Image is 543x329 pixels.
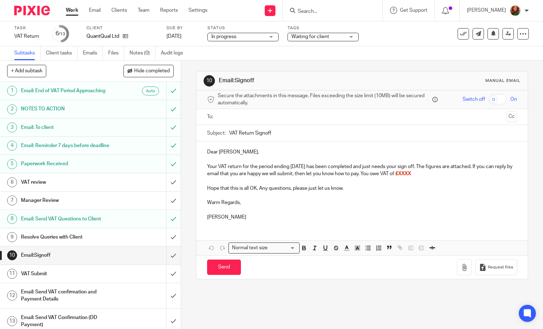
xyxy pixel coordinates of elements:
[291,34,329,39] span: Waiting for client
[86,33,119,40] p: QuantQual Ltd
[21,287,113,305] h1: Email: Send VAT confirmation and Payment Details
[21,250,113,261] h1: Email:Signoff
[270,244,295,252] input: Search for option
[218,92,431,107] span: Secure the attachments in this message. Files exceeding the size limit (10MB) will be secured aut...
[7,214,17,224] div: 8
[7,250,17,260] div: 10
[207,25,279,31] label: Status
[21,85,113,96] h1: Email: End of VAT Period Approaching
[160,7,178,14] a: Reports
[207,185,517,192] p: Hope that this is all OK. Any questions, please just let us know.
[21,104,113,114] h1: NOTES TO ACTION
[207,199,517,206] p: Warm Regards,
[207,113,215,120] label: To:
[7,291,17,301] div: 12
[59,32,65,36] small: /13
[7,122,17,132] div: 3
[161,46,188,60] a: Audit logs
[211,34,236,39] span: In progress
[138,7,149,14] a: Team
[167,25,199,31] label: Due by
[14,46,41,60] a: Subtasks
[230,244,269,252] span: Normal text size
[21,268,113,279] h1: VAT Submit
[83,46,103,60] a: Emails
[14,33,43,40] div: VAT Return
[21,122,113,133] h1: Email: To client
[21,158,113,169] h1: Paperwork Received
[86,25,158,31] label: Client
[467,7,506,14] p: [PERSON_NAME]
[7,177,17,187] div: 6
[395,171,411,176] span: £XXXX
[21,214,113,224] h1: Email: Send VAT Questions to Client
[475,259,517,275] button: Request files
[297,9,361,15] input: Search
[400,8,427,13] span: Get Support
[111,7,127,14] a: Clients
[21,140,113,151] h1: Email: Reminder 7 days before deadline
[56,30,65,38] div: 6
[66,7,78,14] a: Work
[207,163,517,178] p: Your VAT return for the period ending [DATE] has been completed and just needs your sign off. The...
[207,130,226,137] label: Subject:
[46,46,78,60] a: Client tasks
[463,96,485,103] span: Switch off
[134,68,170,74] span: Hide completed
[219,77,377,84] h1: Email:Signoff
[7,195,17,205] div: 7
[288,25,359,31] label: Tags
[488,265,513,270] span: Request files
[167,34,181,39] span: [DATE]
[7,86,17,96] div: 1
[506,111,517,122] button: Cc
[228,242,300,254] div: Search for option
[485,78,521,84] div: Manual email
[204,75,215,87] div: 10
[189,7,207,14] a: Settings
[510,5,521,16] img: sallycropped.JPG
[21,177,113,188] h1: VAT review
[21,195,113,206] h1: Manager Review
[7,141,17,151] div: 4
[123,65,174,77] button: Hide completed
[510,96,517,103] span: On
[7,232,17,242] div: 9
[207,148,517,156] p: Dear [PERSON_NAME],
[142,87,159,95] div: Auto
[7,104,17,114] div: 2
[89,7,101,14] a: Email
[207,260,241,275] input: Send
[7,269,17,279] div: 11
[108,46,124,60] a: Files
[130,46,155,60] a: Notes (0)
[207,214,517,221] p: [PERSON_NAME]
[21,232,113,242] h1: Resolve Queries with Client
[7,159,17,169] div: 5
[7,65,46,77] button: + Add subtask
[7,316,17,326] div: 13
[14,25,43,31] label: Task
[14,6,50,15] img: Pixie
